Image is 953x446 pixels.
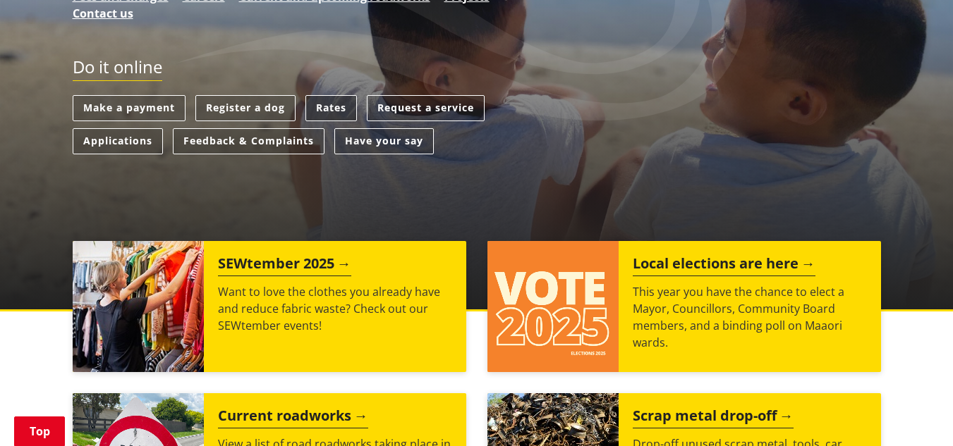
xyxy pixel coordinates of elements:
[218,283,452,334] p: Want to love the clothes you already have and reduce fabric waste? Check out our SEWtember events!
[334,128,434,154] a: Have your say
[367,95,485,121] a: Request a service
[73,241,204,372] img: SEWtember
[218,255,351,276] h2: SEWtember 2025
[73,5,133,22] a: Contact us
[218,407,368,428] h2: Current roadworks
[73,128,163,154] a: Applications
[195,95,296,121] a: Register a dog
[487,241,881,372] a: Local elections are here This year you have the chance to elect a Mayor, Councillors, Community B...
[73,95,186,121] a: Make a payment
[633,407,794,428] h2: Scrap metal drop-off
[14,416,65,446] a: Top
[305,95,357,121] a: Rates
[633,283,867,351] p: This year you have the chance to elect a Mayor, Councillors, Community Board members, and a bindi...
[73,241,466,372] a: SEWtember 2025 Want to love the clothes you already have and reduce fabric waste? Check out our S...
[73,57,162,82] h2: Do it online
[173,128,324,154] a: Feedback & Complaints
[633,255,815,276] h2: Local elections are here
[487,241,619,372] img: Vote 2025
